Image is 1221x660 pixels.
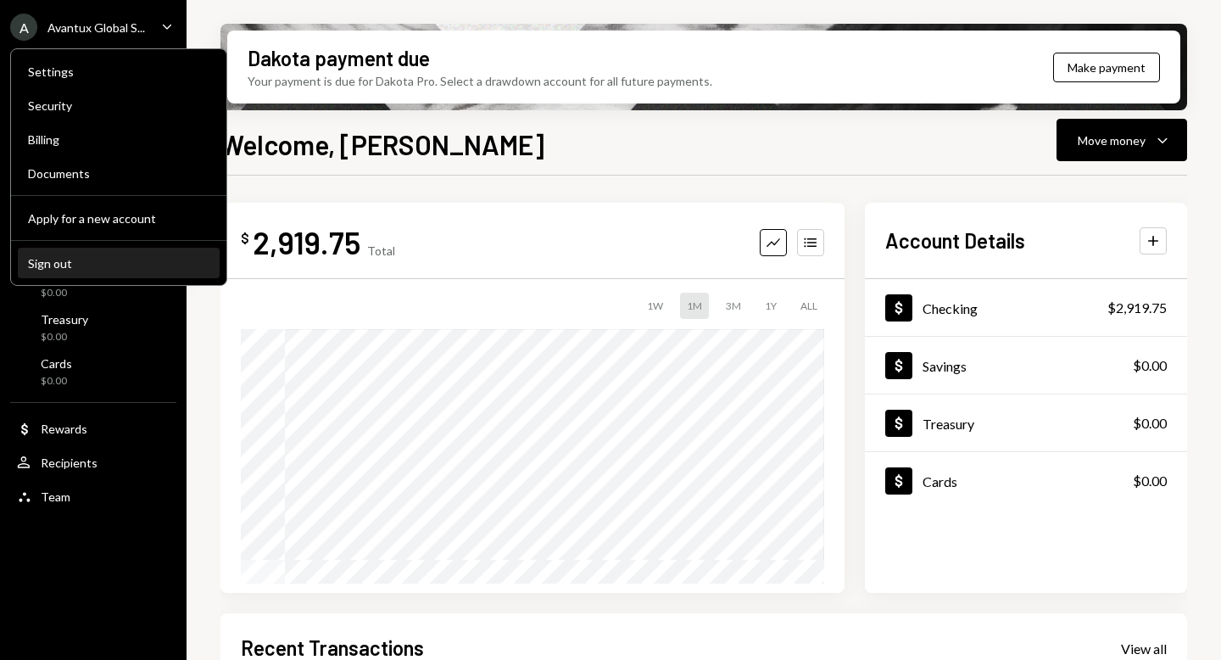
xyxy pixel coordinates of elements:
[640,293,670,319] div: 1W
[865,279,1187,336] a: Checking$2,919.75
[18,90,220,120] a: Security
[1107,298,1167,318] div: $2,919.75
[220,127,544,161] h1: Welcome, [PERSON_NAME]
[865,337,1187,394] a: Savings$0.00
[241,230,249,247] div: $
[28,132,209,147] div: Billing
[1133,355,1167,376] div: $0.00
[41,374,72,389] div: $0.00
[18,158,220,188] a: Documents
[41,286,81,300] div: $0.00
[18,56,220,87] a: Settings
[923,300,978,316] div: Checking
[885,227,1025,254] h2: Account Details
[680,293,709,319] div: 1M
[41,456,98,470] div: Recipients
[367,243,395,258] div: Total
[10,447,176,478] a: Recipients
[41,489,70,504] div: Team
[1121,640,1167,657] div: View all
[28,211,209,226] div: Apply for a new account
[18,249,220,279] button: Sign out
[47,20,145,35] div: Avantux Global S...
[758,293,783,319] div: 1Y
[10,481,176,512] a: Team
[1121,639,1167,657] a: View all
[41,330,88,344] div: $0.00
[10,14,37,41] div: A
[10,413,176,444] a: Rewards
[794,293,824,319] div: ALL
[253,223,360,261] div: 2,919.75
[28,256,209,271] div: Sign out
[1078,131,1146,149] div: Move money
[923,358,967,374] div: Savings
[10,351,176,392] a: Cards$0.00
[1133,413,1167,433] div: $0.00
[28,64,209,79] div: Settings
[41,422,87,436] div: Rewards
[923,416,974,432] div: Treasury
[865,452,1187,509] a: Cards$0.00
[18,204,220,234] button: Apply for a new account
[18,124,220,154] a: Billing
[28,98,209,113] div: Security
[1057,119,1187,161] button: Move money
[248,72,712,90] div: Your payment is due for Dakota Pro. Select a drawdown account for all future payments.
[1053,53,1160,82] button: Make payment
[248,44,430,72] div: Dakota payment due
[41,356,72,371] div: Cards
[1133,471,1167,491] div: $0.00
[28,166,209,181] div: Documents
[719,293,748,319] div: 3M
[10,307,176,348] a: Treasury$0.00
[865,394,1187,451] a: Treasury$0.00
[41,312,88,327] div: Treasury
[923,473,957,489] div: Cards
